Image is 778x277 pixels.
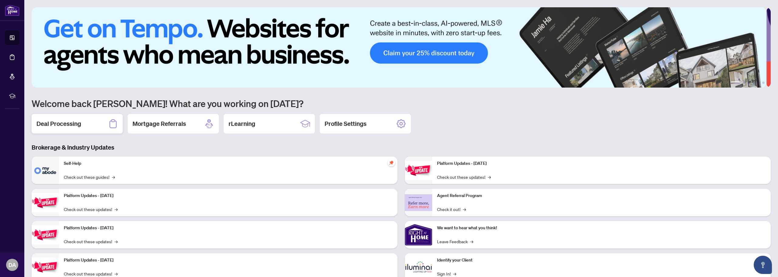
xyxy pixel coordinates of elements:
img: Agent Referral Program [405,194,432,211]
a: Check out these updates!→ [64,206,118,213]
span: → [453,270,456,277]
h2: Deal Processing [36,119,81,128]
span: → [115,238,118,245]
p: Platform Updates - [DATE] [437,160,766,167]
h1: Welcome back [PERSON_NAME]! What are you working on [DATE]? [32,98,771,109]
span: pushpin [388,159,395,166]
span: → [115,270,118,277]
img: Slide 0 [32,7,766,88]
img: Self-Help [32,157,59,184]
p: Platform Updates - [DATE] [64,225,393,231]
p: Self-Help [64,160,393,167]
p: We want to hear what you think! [437,225,766,231]
img: Platform Updates - July 21, 2025 [32,225,59,244]
p: Agent Referral Program [437,192,766,199]
a: Leave Feedback→ [437,238,473,245]
a: Sign In!→ [437,270,456,277]
h3: Brokerage & Industry Updates [32,143,771,152]
p: Identify your Client [437,257,766,264]
h2: Mortgage Referrals [133,119,186,128]
a: Check out these guides!→ [64,174,115,180]
button: 6 [762,81,765,84]
span: DA [9,261,16,269]
img: Platform Updates - September 16, 2025 [32,193,59,212]
span: → [488,174,491,180]
span: → [115,206,118,213]
button: 4 [752,81,755,84]
img: logo [5,5,19,16]
a: Check out these updates!→ [64,270,118,277]
button: 3 [748,81,750,84]
button: 5 [757,81,760,84]
p: Platform Updates - [DATE] [64,257,393,264]
img: Platform Updates - June 23, 2025 [405,161,432,180]
img: Platform Updates - July 8, 2025 [32,258,59,277]
h2: Profile Settings [325,119,367,128]
button: 2 [743,81,745,84]
button: 1 [731,81,740,84]
a: Check out these updates!→ [437,174,491,180]
a: Check out these updates!→ [64,238,118,245]
a: Check it out!→ [437,206,466,213]
img: We want to hear what you think! [405,221,432,248]
span: → [463,206,466,213]
p: Platform Updates - [DATE] [64,192,393,199]
button: Open asap [754,256,772,274]
span: → [470,238,473,245]
h2: rLearning [229,119,255,128]
span: → [112,174,115,180]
